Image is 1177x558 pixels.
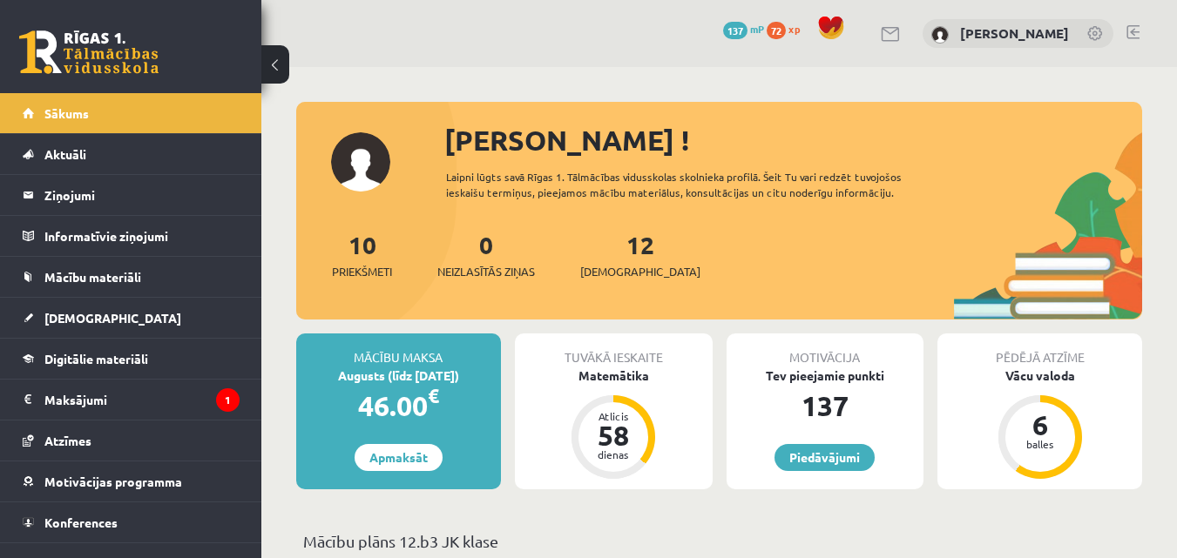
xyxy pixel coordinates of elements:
[332,229,392,280] a: 10Priekšmeti
[580,263,700,280] span: [DEMOGRAPHIC_DATA]
[44,474,182,489] span: Motivācijas programma
[44,351,148,366] span: Digitālie materiāli
[437,263,535,280] span: Neizlasītās ziņas
[23,380,240,420] a: Maksājumi1
[444,119,1142,161] div: [PERSON_NAME] !
[216,388,240,412] i: 1
[1014,411,1066,439] div: 6
[937,366,1142,385] div: Vācu valoda
[23,502,240,542] a: Konferences
[727,385,924,427] div: 137
[960,24,1069,42] a: [PERSON_NAME]
[937,333,1142,366] div: Pēdējā atzīme
[515,333,713,366] div: Tuvākā ieskaite
[767,22,808,36] a: 72 xp
[23,134,240,174] a: Aktuāli
[587,421,639,449] div: 58
[446,169,954,200] div: Laipni lūgts savā Rīgas 1. Tālmācības vidusskolas skolnieka profilā. Šeit Tu vari redzēt tuvojošo...
[587,411,639,421] div: Atlicis
[437,229,535,280] a: 0Neizlasītās ziņas
[44,514,118,530] span: Konferences
[23,216,240,256] a: Informatīvie ziņojumi
[23,420,240,461] a: Atzīmes
[788,22,800,36] span: xp
[44,269,141,285] span: Mācību materiāli
[23,175,240,215] a: Ziņojumi
[355,444,443,471] a: Apmaksāt
[1014,439,1066,449] div: balles
[723,22,747,39] span: 137
[23,257,240,297] a: Mācību materiāli
[580,229,700,280] a: 12[DEMOGRAPHIC_DATA]
[19,30,159,74] a: Rīgas 1. Tālmācības vidusskola
[44,175,240,215] legend: Ziņojumi
[931,26,949,44] img: Rita Stepanova
[44,380,240,420] legend: Maksājumi
[515,366,713,385] div: Matemātika
[332,263,392,280] span: Priekšmeti
[937,366,1142,481] a: Vācu valoda 6 balles
[23,339,240,379] a: Digitālie materiāli
[303,529,1135,553] p: Mācību plāns 12.b3 JK klase
[23,461,240,501] a: Motivācijas programma
[44,105,89,121] span: Sākums
[44,310,181,326] span: [DEMOGRAPHIC_DATA]
[23,298,240,338] a: [DEMOGRAPHIC_DATA]
[775,444,875,471] a: Piedāvājumi
[44,433,91,448] span: Atzīmes
[767,22,786,39] span: 72
[44,216,240,256] legend: Informatīvie ziņojumi
[23,93,240,133] a: Sākums
[727,366,924,385] div: Tev pieejamie punkti
[44,146,86,162] span: Aktuāli
[750,22,764,36] span: mP
[296,385,501,427] div: 46.00
[428,383,439,408] span: €
[723,22,764,36] a: 137 mP
[587,449,639,460] div: dienas
[727,333,924,366] div: Motivācija
[296,366,501,385] div: Augusts (līdz [DATE])
[296,333,501,366] div: Mācību maksa
[515,366,713,481] a: Matemātika Atlicis 58 dienas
